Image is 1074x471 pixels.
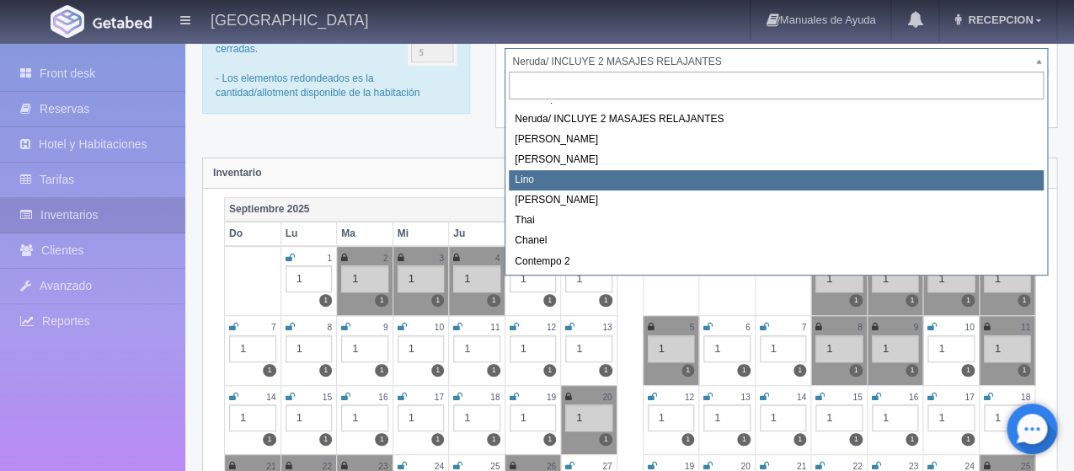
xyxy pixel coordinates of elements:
div: [PERSON_NAME] [509,190,1044,211]
div: Contempo 2 [509,252,1044,272]
div: Thai [509,211,1044,231]
div: Neruda/ INCLUYE 2 MASAJES RELAJANTES [509,110,1044,130]
div: [PERSON_NAME] [509,150,1044,170]
div: [PERSON_NAME] [509,130,1044,150]
div: Lino [509,170,1044,190]
div: Chanel [509,231,1044,251]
